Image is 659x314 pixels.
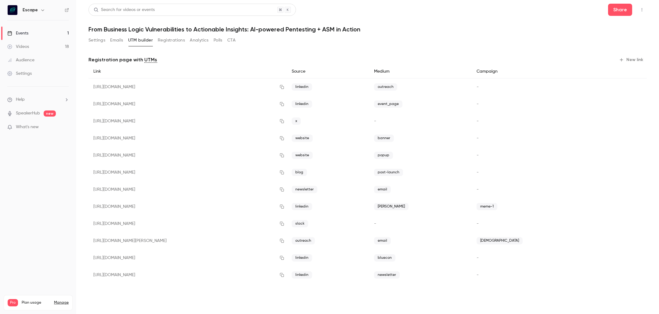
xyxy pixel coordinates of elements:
[7,30,28,36] div: Events
[88,56,157,63] p: Registration page with
[374,254,395,262] span: bluecon
[617,55,647,65] button: New link
[88,181,287,198] div: [URL][DOMAIN_NAME]
[88,266,287,283] div: [URL][DOMAIN_NAME]
[88,96,287,113] div: [URL][DOMAIN_NAME]
[7,70,32,77] div: Settings
[477,256,479,260] span: -
[62,125,69,130] iframe: Noticeable Trigger
[16,124,39,130] span: What's new
[292,83,312,91] span: linkedin
[22,300,50,305] span: Plan usage
[88,113,287,130] div: [URL][DOMAIN_NAME]
[7,44,29,50] div: Videos
[190,35,209,45] button: Analytics
[292,169,307,176] span: blog
[88,215,287,232] div: [URL][DOMAIN_NAME]
[374,169,403,176] span: post-launch
[608,4,632,16] button: Share
[477,85,479,89] span: -
[287,65,369,78] div: Source
[88,198,287,215] div: [URL][DOMAIN_NAME]
[88,35,105,45] button: Settings
[374,222,376,226] span: -
[8,5,17,15] img: Escape
[477,222,479,226] span: -
[7,57,34,63] div: Audience
[292,117,301,125] span: x
[8,299,18,306] span: Pro
[477,170,479,175] span: -
[44,110,56,117] span: new
[88,26,647,33] h1: From Business Logic Vulnerabilities to Actionable Insights: AI-powered Pentesting + ASM in Action
[292,100,312,108] span: linkedin
[374,83,397,91] span: outreach
[88,249,287,266] div: [URL][DOMAIN_NAME]
[374,203,409,210] span: [PERSON_NAME]
[374,271,400,279] span: newsletter
[158,35,185,45] button: Registrations
[144,56,157,63] a: UTMs
[7,96,69,103] li: help-dropdown-opener
[374,135,394,142] span: banner
[477,119,479,123] span: -
[292,135,313,142] span: website
[214,35,222,45] button: Polls
[292,220,308,227] span: slack
[110,35,123,45] button: Emails
[94,7,155,13] div: Search for videos or events
[16,110,40,117] a: SpeakerHub
[128,35,153,45] button: UTM builder
[369,65,472,78] div: Medium
[472,65,601,78] div: Campaign
[477,136,479,140] span: -
[477,237,523,244] span: [DEMOGRAPHIC_DATA]
[374,152,393,159] span: popup
[292,237,315,244] span: outreach
[292,186,317,193] span: newsletter
[23,7,38,13] h6: Escape
[292,271,312,279] span: linkedin
[292,203,312,210] span: linkedin
[16,96,25,103] span: Help
[477,153,479,157] span: -
[88,147,287,164] div: [URL][DOMAIN_NAME]
[374,119,376,123] span: -
[88,65,287,78] div: Link
[292,152,313,159] span: website
[374,100,402,108] span: event_page
[88,78,287,96] div: [URL][DOMAIN_NAME]
[88,232,287,249] div: [URL][DOMAIN_NAME][PERSON_NAME]
[292,254,312,262] span: linkedin
[54,300,69,305] a: Manage
[477,273,479,277] span: -
[477,102,479,106] span: -
[477,187,479,192] span: -
[477,203,497,210] span: meme-1
[374,237,391,244] span: email
[374,186,391,193] span: email
[88,130,287,147] div: [URL][DOMAIN_NAME]
[88,164,287,181] div: [URL][DOMAIN_NAME]
[227,35,236,45] button: CTA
